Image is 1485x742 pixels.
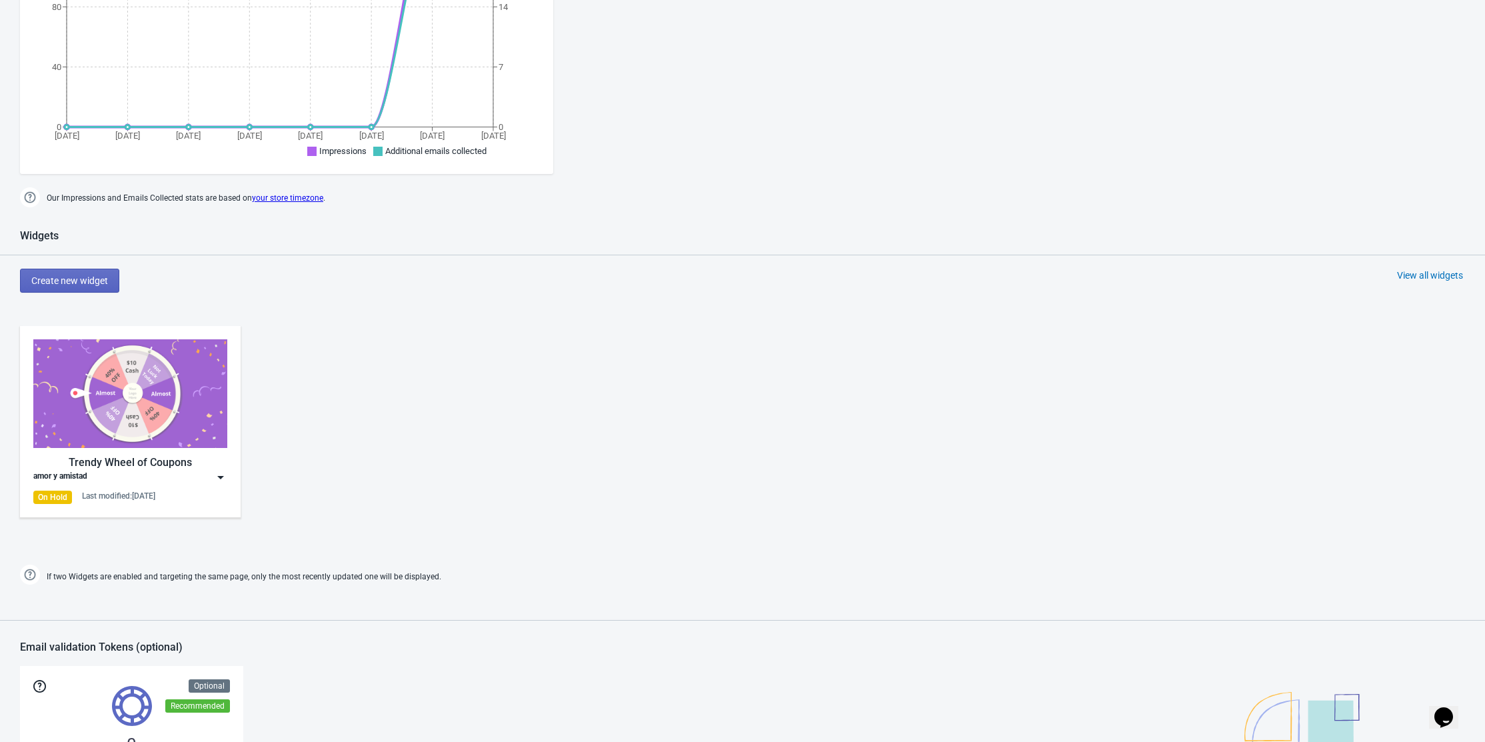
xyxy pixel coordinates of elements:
span: If two Widgets are enabled and targeting the same page, only the most recently updated one will b... [47,566,441,588]
iframe: chat widget [1429,689,1472,729]
div: View all widgets [1397,269,1463,282]
tspan: [DATE] [481,131,506,141]
div: amor y amistad [33,471,87,484]
span: Additional emails collected [385,146,487,156]
tspan: [DATE] [115,131,140,141]
img: trendy_game.png [33,339,227,448]
span: Impressions [319,146,367,156]
tspan: 80 [52,2,61,12]
tspan: 7 [499,62,503,72]
div: Recommended [165,699,230,713]
tspan: [DATE] [420,131,445,141]
tspan: 0 [499,122,503,132]
tspan: [DATE] [359,131,384,141]
a: your store timezone [252,193,323,203]
tspan: 40 [52,62,61,72]
tspan: [DATE] [55,131,79,141]
tspan: 14 [499,2,509,12]
tspan: 0 [57,122,61,132]
tspan: [DATE] [176,131,201,141]
tspan: [DATE] [237,131,262,141]
div: Trendy Wheel of Coupons [33,455,227,471]
div: Last modified: [DATE] [82,491,155,501]
span: Our Impressions and Emails Collected stats are based on . [47,187,325,209]
div: On Hold [33,491,72,504]
img: help.png [20,565,40,585]
img: dropdown.png [214,471,227,484]
tspan: [DATE] [298,131,323,141]
button: Create new widget [20,269,119,293]
span: Create new widget [31,275,108,286]
div: Optional [189,679,230,693]
img: tokens.svg [112,686,152,726]
img: help.png [20,187,40,207]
